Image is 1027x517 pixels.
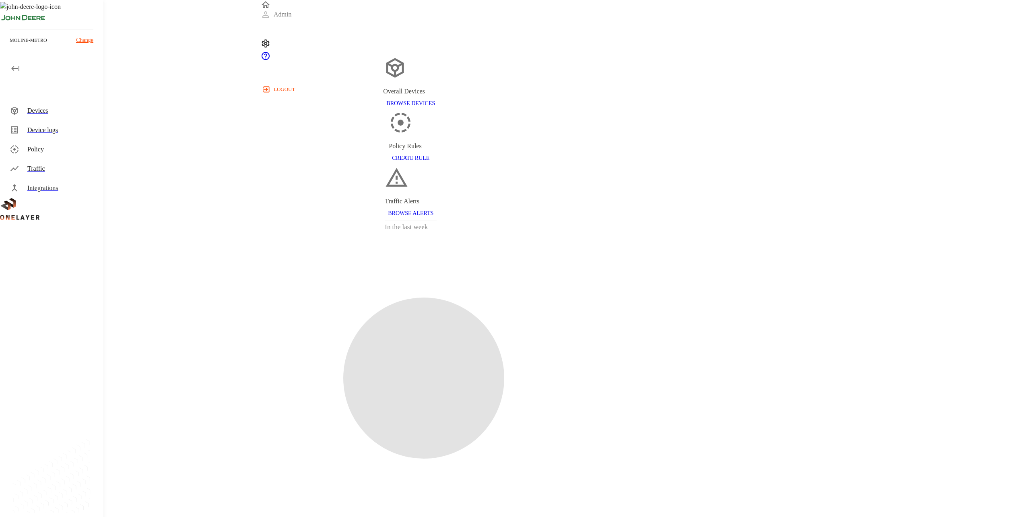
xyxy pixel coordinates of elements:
[385,196,437,206] div: Traffic Alerts
[261,83,298,96] button: logout
[261,83,869,96] a: logout
[389,154,433,161] a: CREATE RULE
[383,96,438,111] button: BROWSE DEVICES
[274,10,291,19] p: Admin
[383,99,438,106] a: BROWSE DEVICES
[389,151,433,166] button: CREATE RULE
[261,55,270,62] a: onelayer-support
[385,209,437,216] a: BROWSE ALERTS
[385,206,437,221] button: BROWSE ALERTS
[385,221,437,233] h3: In the last week
[261,55,270,62] span: Support Portal
[389,141,433,151] div: Policy Rules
